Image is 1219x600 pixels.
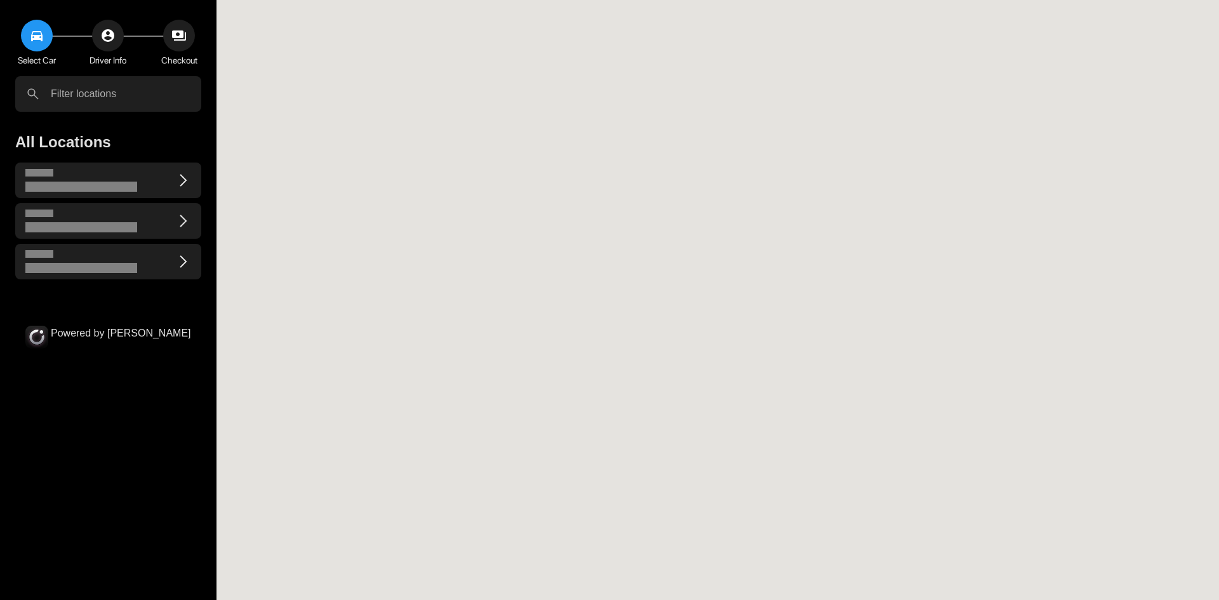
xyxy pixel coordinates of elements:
[15,132,201,152] h2: All Locations
[12,55,62,66] div: Select Car
[29,28,44,43] span: directions_car
[154,55,204,66] div: Checkout
[51,86,116,102] label: Filter locations
[171,28,187,43] span: payments
[100,28,116,43] span: account_circle
[51,326,191,349] span: Powered by [PERSON_NAME]
[83,55,133,66] div: Driver Info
